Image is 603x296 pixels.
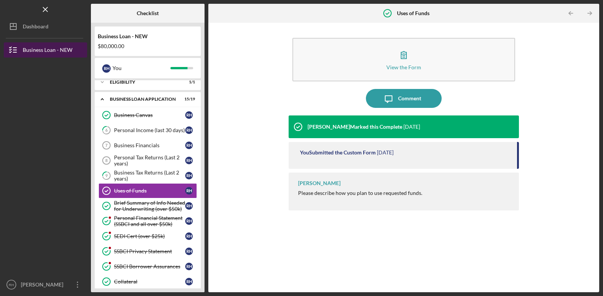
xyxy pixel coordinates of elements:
tspan: 7 [105,143,108,148]
div: R H [185,126,193,134]
div: Comment [398,89,421,108]
a: 7Business FinancialsRH [98,138,197,153]
div: SSBCI Borrower Assurances [114,263,185,270]
div: 15 / 19 [181,97,195,101]
time: 2025-06-23 22:51 [377,150,394,156]
div: Business Loan - NEW [23,42,72,59]
div: R H [185,232,193,240]
div: R H [185,217,193,225]
a: 8Personal Tax Returns (Last 2 years)RH [98,153,197,168]
div: Brief Summary of Info Needed for Underwriting (over $50k) [114,200,185,212]
div: R H [185,142,193,149]
button: Comment [366,89,442,108]
a: 9Business Tax Returns (Last 2 years)RH [98,168,197,183]
tspan: 6 [105,128,108,133]
a: Brief Summary of Info Needed for Underwriting (over $50k)RH [98,198,197,213]
a: CollateralRH [98,274,197,289]
div: Personal Tax Returns (Last 2 years) [114,154,185,167]
div: Business Loan - NEW [98,33,198,39]
div: R H [185,111,193,119]
a: Personal Financial Statement (SSBCI and all over $50k)RH [98,213,197,229]
time: 2025-08-07 21:47 [403,124,420,130]
a: 6Personal Income (last 30 days)RH [98,123,197,138]
div: R H [185,157,193,164]
div: [PERSON_NAME] [298,180,341,186]
div: 1 / 1 [181,80,195,84]
a: SEDI Cert (over $25k)RH [98,229,197,244]
div: R H [185,263,193,270]
div: Uses of Funds [114,188,185,194]
div: Business Tax Returns (Last 2 years) [114,170,185,182]
b: Checklist [137,10,159,16]
div: R H [185,202,193,210]
div: Collateral [114,279,185,285]
div: [PERSON_NAME] [19,277,68,294]
div: Dashboard [23,19,48,36]
div: You Submitted the Custom Form [300,150,376,156]
button: RH[PERSON_NAME] [4,277,87,292]
div: Business Canvas [114,112,185,118]
button: Dashboard [4,19,87,34]
div: R H [185,248,193,255]
div: SEDI Cert (over $25k) [114,233,185,239]
div: BUSINESS LOAN APPLICATION [110,97,176,101]
b: Uses of Funds [397,10,430,16]
div: ELIGIBILITY [110,80,176,84]
a: SSBCI Borrower AssurancesRH [98,259,197,274]
div: R H [185,278,193,285]
div: You [112,62,170,75]
div: Personal Financial Statement (SSBCI and all over $50k) [114,215,185,227]
div: [PERSON_NAME] Marked this Complete [308,124,402,130]
button: Business Loan - NEW [4,42,87,58]
a: SSBCI Privacy StatementRH [98,244,197,259]
tspan: 9 [105,173,108,178]
div: R H [185,187,193,195]
div: R H [102,64,111,73]
a: Uses of FundsRH [98,183,197,198]
div: SSBCI Privacy Statement [114,248,185,254]
div: Please describe how you plan to use requested funds. [298,190,422,196]
div: View the Form [386,64,421,70]
button: View the Form [292,38,515,81]
tspan: 8 [105,158,108,163]
div: Business Financials [114,142,185,148]
div: $80,000.00 [98,43,198,49]
a: Business CanvasRH [98,107,197,123]
text: RH [9,283,14,287]
div: Personal Income (last 30 days) [114,127,185,133]
div: R H [185,172,193,179]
